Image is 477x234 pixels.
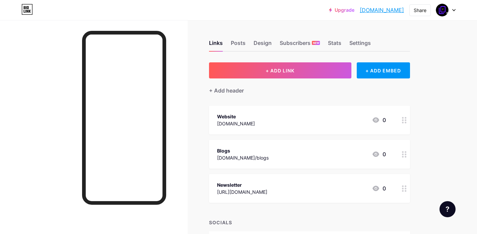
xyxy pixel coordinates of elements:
div: + Add header [209,86,244,95]
div: + ADD EMBED [357,62,410,78]
div: Website [217,113,255,120]
img: formats [436,4,449,16]
div: Share [414,7,426,14]
div: [URL][DOMAIN_NAME] [217,188,267,195]
button: + ADD LINK [209,62,351,78]
div: 0 [372,116,386,124]
div: 0 [372,150,386,158]
div: Settings [349,39,371,51]
div: Design [254,39,272,51]
a: [DOMAIN_NAME] [360,6,404,14]
span: + ADD LINK [266,68,294,73]
div: Blogs [217,147,269,154]
div: Stats [328,39,341,51]
span: NEW [313,41,319,45]
div: 0 [372,184,386,192]
div: SOCIALS [209,219,410,226]
div: Newsletter [217,181,267,188]
div: [DOMAIN_NAME] [217,120,255,127]
div: Links [209,39,223,51]
a: Upgrade [329,7,354,13]
div: [DOMAIN_NAME]/blogs [217,154,269,161]
div: Subscribers [280,39,320,51]
div: Posts [231,39,246,51]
